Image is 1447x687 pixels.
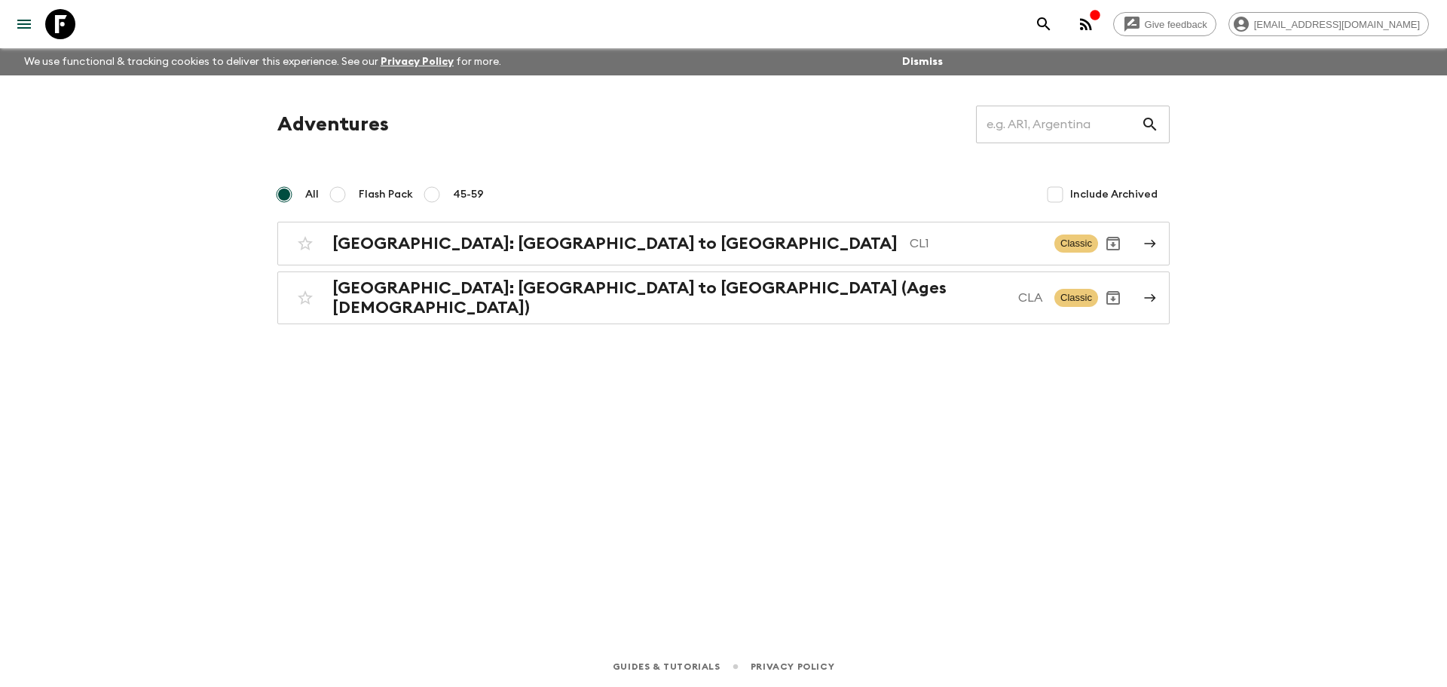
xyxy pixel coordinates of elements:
button: search adventures [1029,9,1059,39]
span: All [305,187,319,202]
p: CL1 [910,235,1042,253]
a: Guides & Tutorials [613,658,720,675]
button: Archive [1098,228,1128,259]
a: Privacy Policy [751,658,834,675]
span: Give feedback [1136,19,1216,30]
a: [GEOGRAPHIC_DATA]: [GEOGRAPHIC_DATA] to [GEOGRAPHIC_DATA]CL1ClassicArchive [277,222,1170,265]
input: e.g. AR1, Argentina [976,103,1141,146]
a: [GEOGRAPHIC_DATA]: [GEOGRAPHIC_DATA] to [GEOGRAPHIC_DATA] (Ages [DEMOGRAPHIC_DATA])CLAClassicArchive [277,271,1170,324]
button: Archive [1098,283,1128,313]
span: Classic [1054,235,1098,253]
span: [EMAIL_ADDRESS][DOMAIN_NAME] [1246,19,1428,30]
span: Classic [1054,289,1098,307]
button: menu [9,9,39,39]
h2: [GEOGRAPHIC_DATA]: [GEOGRAPHIC_DATA] to [GEOGRAPHIC_DATA] [332,234,898,253]
a: Give feedback [1113,12,1216,36]
span: 45-59 [453,187,484,202]
span: Include Archived [1070,187,1158,202]
p: We use functional & tracking cookies to deliver this experience. See our for more. [18,48,507,75]
button: Dismiss [898,51,947,72]
h1: Adventures [277,109,389,140]
h2: [GEOGRAPHIC_DATA]: [GEOGRAPHIC_DATA] to [GEOGRAPHIC_DATA] (Ages [DEMOGRAPHIC_DATA]) [332,278,1006,317]
span: Flash Pack [359,187,413,202]
div: [EMAIL_ADDRESS][DOMAIN_NAME] [1228,12,1429,36]
p: CLA [1018,289,1042,307]
a: Privacy Policy [381,57,454,67]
